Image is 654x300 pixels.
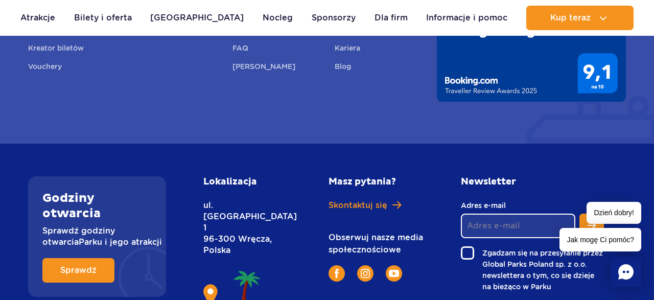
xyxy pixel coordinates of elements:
p: Obserwuj nasze media społecznościowe [329,232,428,256]
span: Dzień dobry! [587,202,641,224]
span: Skontaktuj się [329,200,387,211]
a: [PERSON_NAME] [232,61,295,75]
a: [GEOGRAPHIC_DATA] [150,6,244,30]
div: Chat [611,257,641,287]
a: Informacje i pomoc [426,6,507,30]
a: Blog [335,61,351,75]
label: Zgadzam się na przesyłanie przez Global Parks Poland sp. z o.o. newslettera o tym, co się dzieje ... [461,246,604,292]
a: Kreator biletów [28,42,84,57]
span: Sprawdź [60,266,97,274]
a: Sponsorzy [312,6,356,30]
p: ul. [GEOGRAPHIC_DATA] 1 96-300 Wręcza, Polska [203,200,283,256]
input: Adres e-mail [461,214,575,238]
h2: Lokalizacja [203,176,283,188]
a: Bilety i oferta [74,6,132,30]
p: Sprawdź godziny otwarcia Parku i jego atrakcji [42,225,152,248]
a: FAQ [232,42,248,57]
label: Adres e-mail [461,200,575,211]
h2: Masz pytania? [329,176,428,188]
a: Atrakcje [20,6,55,30]
a: Dla firm [375,6,408,30]
a: Skontaktuj się [329,200,428,211]
img: Traveller Review Awards 2025' od Booking.com dla Suntago Village - wynik 9.1/10 [437,1,626,102]
img: YouTube [389,270,399,277]
a: Vouchery [28,61,62,75]
a: Sprawdź [42,258,114,283]
h2: Godziny otwarcia [42,191,152,221]
span: Kup teraz [550,13,591,22]
span: Jak mogę Ci pomóc? [559,228,641,251]
h2: Newsletter [461,176,604,188]
img: Facebook [335,269,339,278]
button: Kup teraz [526,6,634,30]
img: Instagram [361,269,370,278]
a: Kariera [335,42,360,57]
a: Nocleg [263,6,293,30]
